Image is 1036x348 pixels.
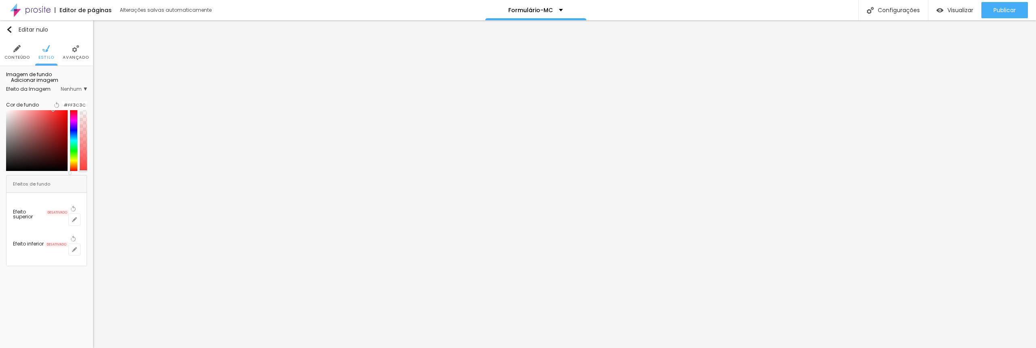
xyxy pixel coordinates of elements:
[13,240,44,247] font: Efeito inferior
[63,54,89,60] font: Avançado
[61,85,82,92] font: Nenhum
[981,2,1028,18] button: Publicar
[38,54,54,60] font: Estilo
[6,101,39,108] font: Cor de fundo
[48,210,67,215] font: DESATIVADO
[19,26,48,34] font: Editar nulo
[6,85,51,92] font: Efeito da Imagem
[878,6,920,14] font: Configurações
[928,2,981,18] button: Visualizar
[47,242,66,247] font: DESATIVADO
[93,20,1036,348] iframe: Editor
[6,175,87,192] div: Efeitos de fundo
[6,26,13,33] img: Ícone
[6,77,11,82] img: Ícone
[867,7,874,14] img: Ícone
[947,6,973,14] font: Visualizar
[120,6,212,13] font: Alterações salvas automaticamente
[936,7,943,14] img: view-1.svg
[994,6,1016,14] font: Publicar
[59,6,112,14] font: Editor de páginas
[6,71,52,78] font: Imagem de fundo
[13,181,50,187] font: Efeitos de fundo
[72,45,79,52] img: Ícone
[42,45,50,52] img: Ícone
[13,208,33,220] font: Efeito superior
[4,54,30,60] font: Conteúdo
[11,77,58,83] font: Adicionar imagem
[508,6,553,14] font: Formulário-MC
[13,45,21,52] img: Ícone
